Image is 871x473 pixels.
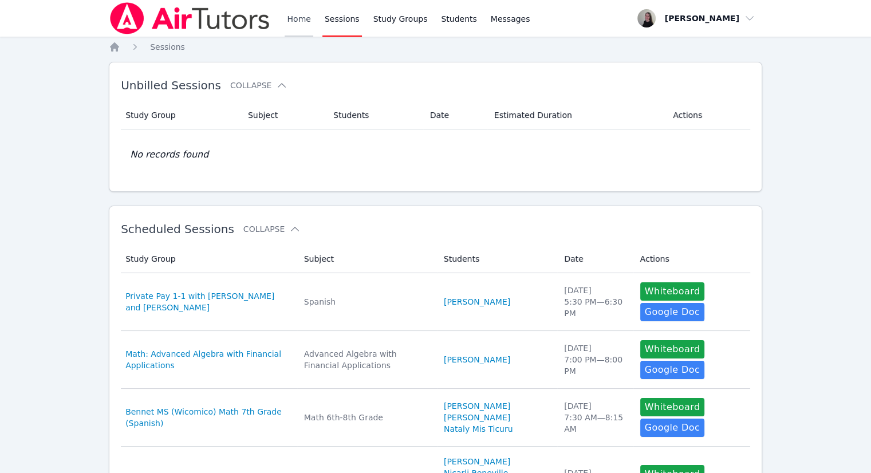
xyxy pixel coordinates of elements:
a: Google Doc [640,303,704,321]
tr: Private Pay 1-1 with [PERSON_NAME] and [PERSON_NAME]Spanish[PERSON_NAME][DATE]5:30 PM—6:30 PMWhit... [121,273,750,331]
nav: Breadcrumb [109,41,762,53]
a: Private Pay 1-1 with [PERSON_NAME] and [PERSON_NAME] [125,290,290,313]
th: Students [437,245,557,273]
th: Actions [666,101,750,129]
th: Students [326,101,423,129]
button: Collapse [243,223,301,235]
th: Date [423,101,487,129]
button: Whiteboard [640,398,705,416]
button: Whiteboard [640,282,705,301]
th: Date [557,245,633,273]
div: Advanced Algebra with Financial Applications [304,348,430,371]
div: Math 6th-8th Grade [304,412,430,423]
button: Collapse [230,80,287,91]
span: Scheduled Sessions [121,222,234,236]
span: Messages [491,13,530,25]
th: Actions [633,245,750,273]
a: Math: Advanced Algebra with Financial Applications [125,348,290,371]
a: [PERSON_NAME] [444,296,510,308]
button: Whiteboard [640,340,705,358]
img: Air Tutors [109,2,271,34]
span: Unbilled Sessions [121,78,221,92]
div: [DATE] 5:30 PM — 6:30 PM [564,285,626,319]
a: Google Doc [640,361,704,379]
a: [PERSON_NAME] [444,412,510,423]
div: Spanish [304,296,430,308]
a: Bennet MS (Wicomico) Math 7th Grade (Spanish) [125,406,290,429]
a: [PERSON_NAME] [444,354,510,365]
a: [PERSON_NAME] [444,456,510,467]
td: No records found [121,129,750,180]
th: Subject [297,245,437,273]
th: Estimated Duration [487,101,666,129]
tr: Math: Advanced Algebra with Financial ApplicationsAdvanced Algebra with Financial Applications[PE... [121,331,750,389]
div: [DATE] 7:30 AM — 8:15 AM [564,400,626,435]
th: Study Group [121,245,297,273]
a: Nataly Mis Ticuru [444,423,513,435]
div: [DATE] 7:00 PM — 8:00 PM [564,342,626,377]
a: Google Doc [640,419,704,437]
tr: Bennet MS (Wicomico) Math 7th Grade (Spanish)Math 6th-8th Grade[PERSON_NAME][PERSON_NAME]Nataly M... [121,389,750,447]
span: Sessions [150,42,185,52]
a: [PERSON_NAME] [444,400,510,412]
th: Subject [241,101,326,129]
a: Sessions [150,41,185,53]
th: Study Group [121,101,241,129]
